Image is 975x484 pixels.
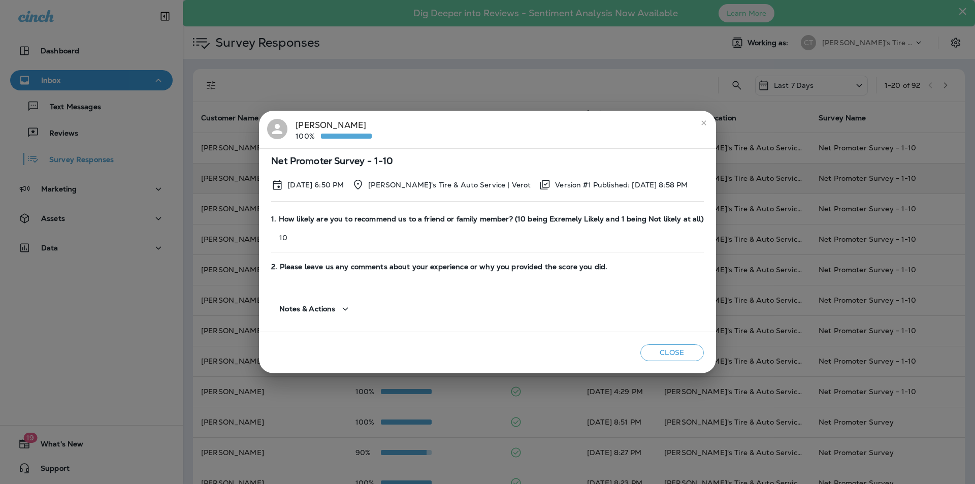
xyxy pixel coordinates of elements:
[296,119,372,140] div: [PERSON_NAME]
[368,181,531,189] p: [PERSON_NAME]'s Tire & Auto Service | Verot
[271,215,703,223] span: 1. How likely are you to recommend us to a friend or family member? (10 being Exremely Likely and...
[287,181,344,189] p: Oct 1, 2025 6:50 PM
[271,157,703,166] span: Net Promoter Survey - 1-10
[279,305,335,313] span: Notes & Actions
[696,115,712,131] button: close
[296,132,321,140] p: 100%
[555,181,688,189] p: Version #1 Published: [DATE] 8:58 PM
[640,344,704,361] button: Close
[271,295,360,324] button: Notes & Actions
[271,263,703,271] span: 2. Please leave us any comments about your experience or why you provided the score you did.
[271,234,703,242] p: 10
